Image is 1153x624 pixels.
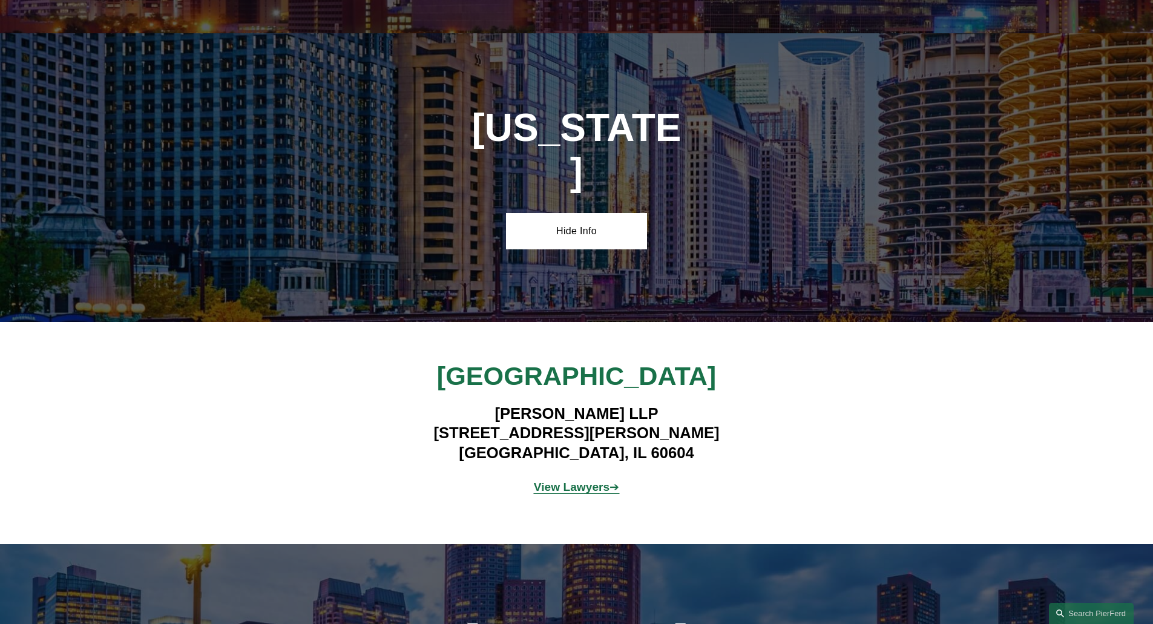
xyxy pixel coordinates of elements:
[1049,603,1134,624] a: Search this site
[534,481,610,493] strong: View Lawyers
[506,213,647,249] a: Hide Info
[400,404,753,462] h4: [PERSON_NAME] LLP [STREET_ADDRESS][PERSON_NAME] [GEOGRAPHIC_DATA], IL 60604
[534,481,620,493] span: ➔
[534,481,620,493] a: View Lawyers➔
[471,106,683,194] h1: [US_STATE]
[437,361,716,390] span: [GEOGRAPHIC_DATA]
